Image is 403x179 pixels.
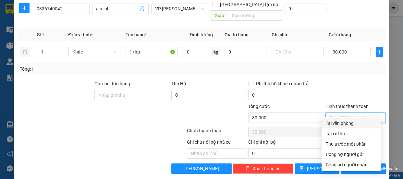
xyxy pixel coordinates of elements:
[325,130,377,137] div: Tài xế thu
[94,81,130,86] label: Ghi chú đơn hàng
[272,47,324,57] input: Ghi Chú
[252,165,281,172] span: Xóa Thông tin
[245,166,250,171] span: delete
[325,120,377,127] div: Tại văn phòng
[37,32,42,37] span: SL
[186,127,248,138] div: Chưa thanh toán
[225,47,266,57] input: 0
[248,104,270,109] span: Tổng cước
[126,47,178,57] input: VD: Bàn, Ghế
[19,6,29,11] span: plus
[285,4,326,14] input: Cước giao hàng
[307,165,342,172] span: [PERSON_NAME]
[20,66,156,73] div: Tổng: 1
[225,32,249,37] span: Giá trị hàng
[325,151,377,158] div: Công nợ người gửi
[233,163,293,174] button: deleteXóa Thông tin
[269,29,326,41] th: Ghi chú
[187,148,247,159] input: Nhập ghi chú
[329,32,351,37] span: Cước hàng
[217,1,282,8] span: [GEOGRAPHIC_DATA] tận nơi
[341,163,385,174] button: printer[PERSON_NAME] và In
[72,47,117,57] span: Khác
[325,104,369,109] label: Hình thức thanh toán
[376,49,383,54] span: plus
[189,32,213,37] span: Định lượng
[228,10,282,21] input: Dọc đường
[325,140,377,148] div: Thu trước một phần
[322,160,381,170] div: Cước gửi hàng sẽ được ghi vào công nợ của người nhận
[213,47,219,57] span: kg
[325,161,377,168] div: Công nợ người nhận
[187,138,247,148] div: Ghi chú nội bộ nhà xe
[300,166,304,171] span: save
[140,6,145,11] span: user-add
[184,165,219,172] span: [PERSON_NAME]
[253,80,311,87] span: Phí thu hộ khách nhận trả
[19,3,30,13] button: plus
[376,47,383,57] button: plus
[211,10,228,21] span: Giao
[171,81,186,86] span: Thu Hộ
[322,149,381,160] div: Cước gửi hàng sẽ được ghi vào công nợ của người gửi
[248,138,324,148] div: Chi phí nội bộ
[94,90,170,100] input: Ghi chú đơn hàng
[171,163,232,174] button: [PERSON_NAME]
[68,32,93,37] span: Đơn vị tính
[20,47,30,57] button: delete
[126,32,147,37] span: Tên hàng
[155,4,204,14] span: VP Ngọc Hồi
[295,163,339,174] button: save[PERSON_NAME]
